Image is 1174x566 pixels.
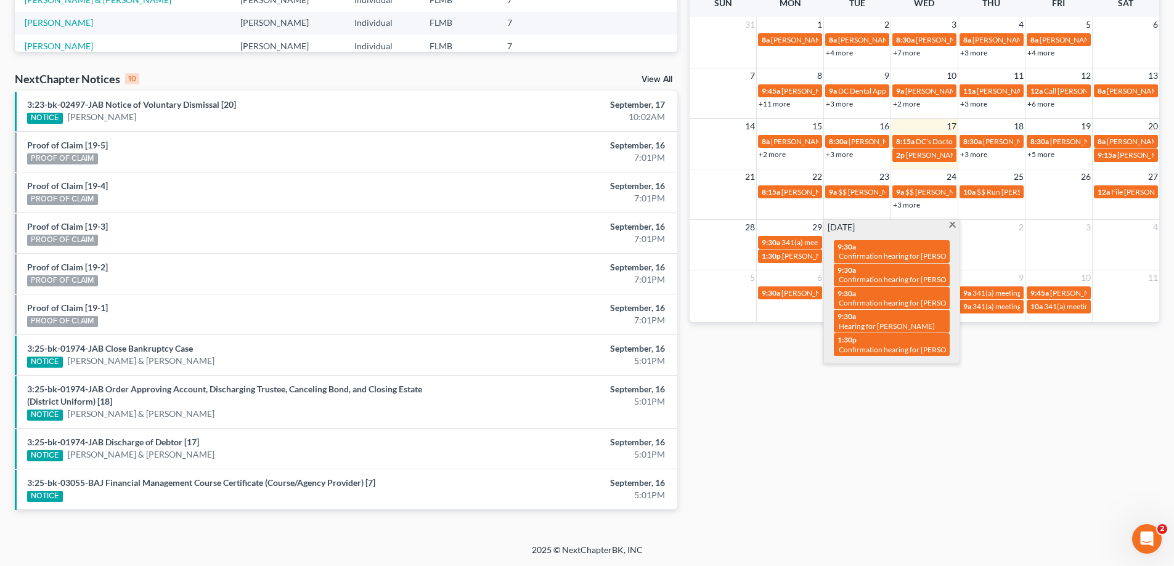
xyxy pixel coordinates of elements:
[27,113,63,124] div: NOTICE
[816,270,823,285] span: 6
[27,140,108,150] a: Proof of Claim [19-5]
[1017,220,1025,235] span: 2
[27,302,108,313] a: Proof of Claim [19-1]
[896,187,904,196] span: 9a
[27,275,98,286] div: PROOF OF CLAIM
[829,35,837,44] span: 8a
[1030,86,1043,95] span: 12a
[68,408,214,420] a: [PERSON_NAME] & [PERSON_NAME]
[816,68,823,83] span: 8
[497,34,577,57] td: 7
[27,384,422,406] a: 3:25-bk-01974-JAB Order Approving Account, Discharging Trustee, Canceling Bond, and Closing Estat...
[1152,17,1159,32] span: 6
[27,450,63,461] div: NOTICE
[893,99,920,108] a: +2 more
[25,17,93,28] a: [PERSON_NAME]
[1157,524,1167,534] span: 2
[945,169,958,184] span: 24
[838,312,856,321] span: 9:30a
[838,35,896,44] span: [PERSON_NAME]
[896,150,905,160] span: 2p
[762,238,780,247] span: 9:30a
[960,99,987,108] a: +3 more
[744,119,756,134] span: 14
[811,119,823,134] span: 15
[460,152,665,164] div: 7:01PM
[826,99,853,108] a: +3 more
[811,220,823,235] span: 29
[977,86,1162,95] span: [PERSON_NAME] - search Brevard County clerk of courts
[829,86,837,95] span: 9a
[460,395,665,408] div: 5:01PM
[460,180,665,192] div: September, 16
[27,491,63,502] div: NOTICE
[759,99,790,108] a: +11 more
[344,34,420,57] td: Individual
[1080,270,1092,285] span: 10
[68,111,136,123] a: [PERSON_NAME]
[460,220,665,233] div: September, 16
[838,86,963,95] span: DC Dental Appt with [PERSON_NAME]
[497,12,577,34] td: 7
[838,335,857,344] span: 1:30p
[896,137,915,146] span: 8:15a
[1013,68,1025,83] span: 11
[977,187,1107,196] span: $$ Run [PERSON_NAME] payment $400
[460,383,665,395] div: September, 16
[68,355,214,367] a: [PERSON_NAME] & [PERSON_NAME]
[896,86,904,95] span: 9a
[829,137,847,146] span: 8:30a
[893,200,920,209] a: +3 more
[460,261,665,273] div: September, 16
[963,302,971,311] span: 9a
[762,288,780,297] span: 9:30a
[420,34,498,57] td: FLMB
[1085,220,1092,235] span: 3
[1027,48,1054,57] a: +4 more
[916,35,1106,44] span: [PERSON_NAME] & [PERSON_NAME] [PHONE_NUMBER]
[893,48,920,57] a: +7 more
[782,251,955,261] span: [PERSON_NAME] FC Hearing-[GEOGRAPHIC_DATA]
[460,342,665,355] div: September, 16
[896,35,915,44] span: 8:30a
[27,477,375,488] a: 3:25-bk-03055-BAJ Financial Management Course Certificate (Course/Agency Provider) [7]
[460,302,665,314] div: September, 16
[839,345,979,354] span: Confirmation hearing for [PERSON_NAME]
[983,137,1107,146] span: [PERSON_NAME] [PHONE_NUMBER]
[811,169,823,184] span: 22
[916,137,1032,146] span: DC's Doctors Appt - Annual Physical
[762,251,781,261] span: 1:30p
[759,150,786,159] a: +2 more
[826,150,853,159] a: +3 more
[960,150,987,159] a: +3 more
[1027,99,1054,108] a: +6 more
[972,302,1091,311] span: 341(a) meeting for [PERSON_NAME]
[460,477,665,489] div: September, 16
[744,220,756,235] span: 28
[460,192,665,204] div: 7:01PM
[1013,119,1025,134] span: 18
[945,68,958,83] span: 10
[1107,86,1174,95] span: [PERSON_NAME]???
[838,265,856,275] span: 9:30a
[460,273,665,286] div: 7:01PM
[460,139,665,152] div: September, 16
[230,12,344,34] td: [PERSON_NAME]
[1147,119,1159,134] span: 20
[838,289,856,298] span: 9:30a
[839,251,979,261] span: Confirmation hearing for [PERSON_NAME]
[906,150,1088,160] span: [PERSON_NAME] [EMAIL_ADDRESS][DOMAIN_NAME]
[27,180,108,191] a: Proof of Claim [19-4]
[771,137,895,146] span: [PERSON_NAME] [PHONE_NUMBER]
[460,436,665,448] div: September, 16
[1147,68,1159,83] span: 13
[781,86,897,95] span: [PERSON_NAME] coming in for 341
[839,321,935,331] span: Hearing for [PERSON_NAME]
[1030,302,1043,311] span: 10a
[344,12,420,34] td: Individual
[1080,119,1092,134] span: 19
[27,437,199,447] a: 3:25-bk-01974-JAB Discharge of Debtor [17]
[771,35,829,44] span: [PERSON_NAME]
[27,410,63,421] div: NOTICE
[1017,270,1025,285] span: 9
